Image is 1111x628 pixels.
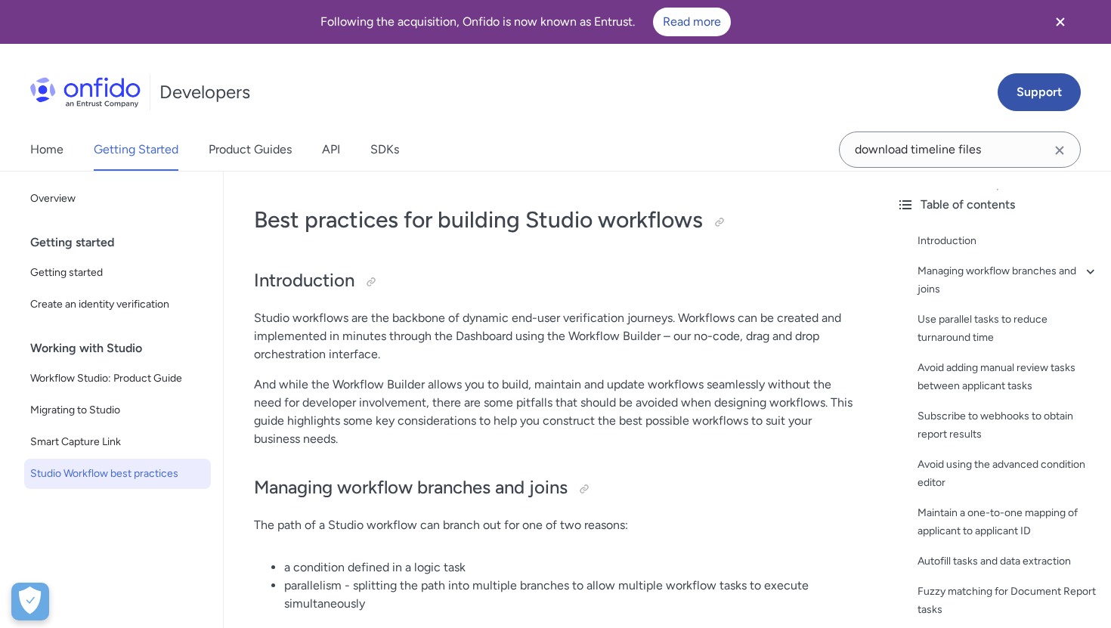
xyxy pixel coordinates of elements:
p: The path of a Studio workflow can branch out for one of two reasons: [254,516,854,534]
a: Workflow Studio: Product Guide [24,363,211,394]
div: Working with Studio [30,333,217,363]
svg: Clear search field button [1051,141,1069,159]
h1: Developers [159,80,250,104]
a: Managing workflow branches and joins [918,262,1099,299]
p: And while the Workflow Builder allows you to build, maintain and update workflows seamlessly with... [254,376,854,448]
a: Introduction [918,232,1099,250]
a: Support [998,73,1081,111]
h2: Managing workflow branches and joins [254,475,854,501]
a: API [322,128,340,171]
li: a condition defined in a logic task [284,558,854,577]
span: Workflow Studio: Product Guide [30,370,205,388]
p: Studio workflows are the backbone of dynamic end-user verification journeys. Workflows can be cre... [254,309,854,363]
a: Use parallel tasks to reduce turnaround time [918,311,1099,347]
li: parallelism - splitting the path into multiple branches to allow multiple workflow tasks to execu... [284,577,854,613]
button: Open Preferences [11,583,49,620]
a: Read more [653,8,731,36]
a: Studio Workflow best practices [24,459,211,489]
a: Getting started [24,258,211,288]
a: Home [30,128,63,171]
a: Fuzzy matching for Document Report tasks [918,583,1099,619]
h2: Introduction [254,268,854,294]
div: Getting started [30,227,217,258]
a: Autofill tasks and data extraction [918,552,1099,571]
span: Studio Workflow best practices [30,465,205,483]
a: Smart Capture Link [24,427,211,457]
button: Close banner [1032,3,1088,41]
h1: Best practices for building Studio workflows [254,205,854,235]
a: Product Guides [209,128,292,171]
img: Onfido Logo [30,77,141,107]
span: Migrating to Studio [30,401,205,419]
input: Onfido search input field [839,131,1081,168]
div: Cookie Preferences [11,583,49,620]
span: Create an identity verification [30,295,205,314]
a: Create an identity verification [24,289,211,320]
a: Overview [24,184,211,214]
span: Overview [30,190,205,208]
a: SDKs [370,128,399,171]
a: Avoid using the advanced condition editor [918,456,1099,492]
svg: Close banner [1051,13,1069,31]
a: Getting Started [94,128,178,171]
div: Following the acquisition, Onfido is now known as Entrust. [18,8,1032,36]
a: Migrating to Studio [24,395,211,425]
a: Maintain a one-to-one mapping of applicant to applicant ID [918,504,1099,540]
span: Smart Capture Link [30,433,205,451]
span: Getting started [30,264,205,282]
a: Subscribe to webhooks to obtain report results [918,407,1099,444]
a: Avoid adding manual review tasks between applicant tasks [918,359,1099,395]
div: Table of contents [896,196,1099,214]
